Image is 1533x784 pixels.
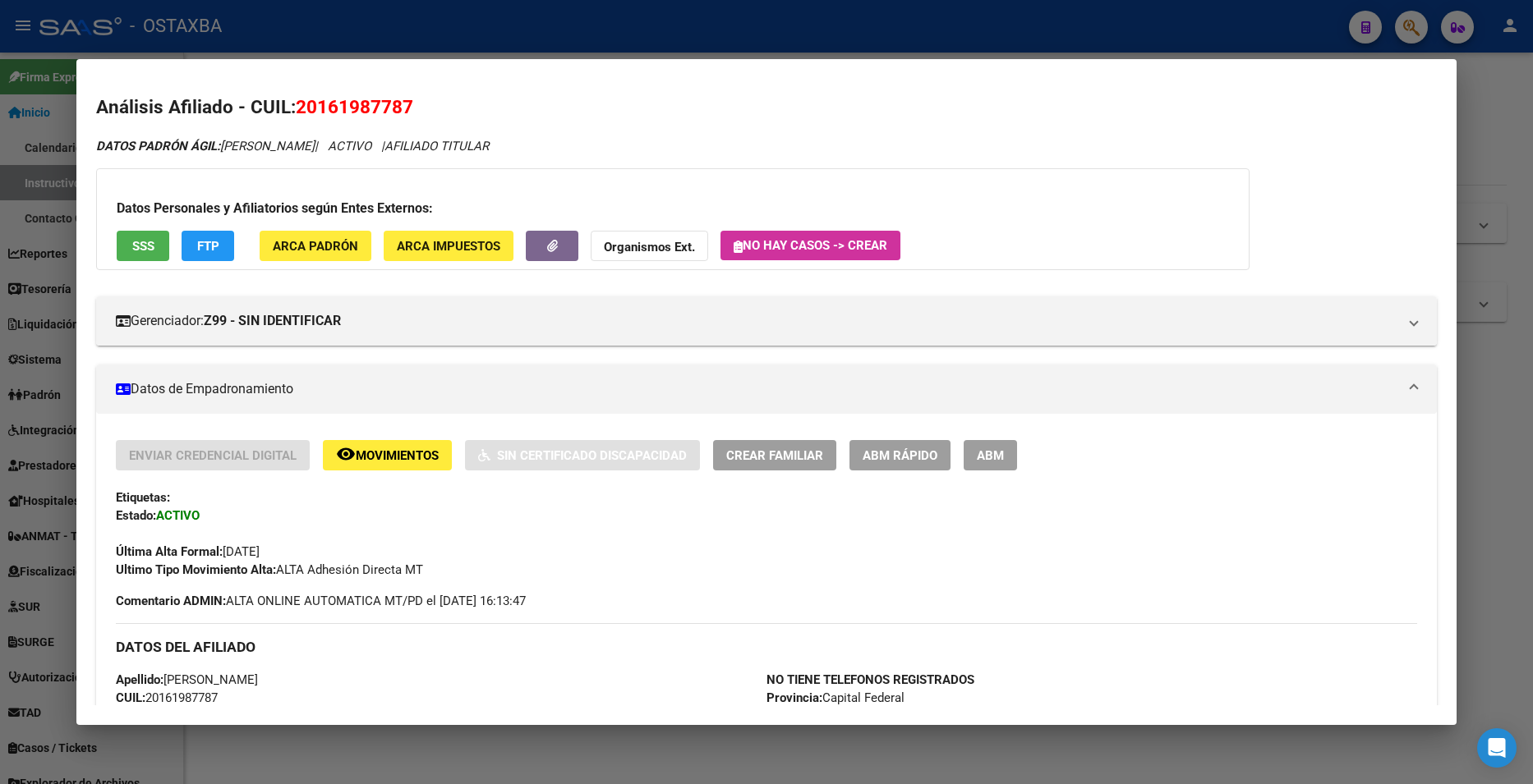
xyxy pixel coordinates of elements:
mat-panel-title: Gerenciador: [116,311,1397,331]
button: ARCA Padrón [260,231,371,261]
mat-expansion-panel-header: Gerenciador:Z99 - SIN IDENTIFICAR [96,296,1436,346]
button: ABM [964,440,1017,470]
div: Open Intercom Messenger [1477,728,1517,768]
span: ALTA ONLINE AUTOMATICA MT/PD el [DATE] 16:13:47 [116,592,526,610]
h2: Análisis Afiliado - CUIL: [96,94,1436,121]
span: ARCA Padrón [273,239,358,254]
strong: Comentario ADMIN: [116,594,226,608]
strong: Provincia: [766,690,822,705]
span: Crear Familiar [726,448,823,463]
span: FTP [197,239,219,254]
mat-panel-title: Datos de Empadronamiento [116,379,1397,399]
span: [PERSON_NAME] [116,672,258,687]
strong: ACTIVO [156,508,200,523]
span: [PERSON_NAME] [96,139,315,154]
strong: Apellido: [116,672,163,687]
mat-icon: remove_red_eye [336,444,356,464]
span: 20161987787 [296,96,413,117]
span: SSS [132,239,154,254]
span: ABM [977,448,1004,463]
span: Capital Federal [766,690,905,705]
strong: NO TIENE TELEFONOS REGISTRADOS [766,672,974,687]
strong: DATOS PADRÓN ÁGIL: [96,139,220,154]
mat-expansion-panel-header: Datos de Empadronamiento [96,364,1436,414]
h3: DATOS DEL AFILIADO [116,638,1416,656]
span: Enviar Credencial Digital [129,448,297,463]
strong: Organismos Ext. [604,240,695,254]
span: No hay casos -> Crear [734,238,887,253]
strong: Etiquetas: [116,490,170,505]
span: 20161987787 [116,690,218,705]
span: AFILIADO TITULAR [384,139,489,154]
span: ARCA Impuestos [397,239,500,254]
span: Movimientos [356,448,439,463]
strong: Ultimo Tipo Movimiento Alta: [116,562,276,577]
button: Crear Familiar [713,440,836,470]
button: Sin Certificado Discapacidad [465,440,700,470]
button: ARCA Impuestos [384,231,513,261]
span: ABM Rápido [863,448,937,463]
button: No hay casos -> Crear [720,231,900,260]
strong: Última Alta Formal: [116,544,223,559]
h3: Datos Personales y Afiliatorios según Entes Externos: [117,199,1229,218]
strong: CUIL: [116,690,145,705]
i: | ACTIVO | [96,139,489,154]
strong: Z99 - SIN IDENTIFICAR [204,311,341,331]
button: FTP [182,231,234,261]
span: Sin Certificado Discapacidad [497,448,687,463]
button: SSS [117,231,169,261]
button: Movimientos [323,440,452,470]
span: ALTA Adhesión Directa MT [116,562,423,577]
button: Enviar Credencial Digital [116,440,310,470]
button: Organismos Ext. [591,231,708,261]
button: ABM Rápido [849,440,951,470]
span: [DATE] [116,544,260,559]
strong: Estado: [116,508,156,523]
